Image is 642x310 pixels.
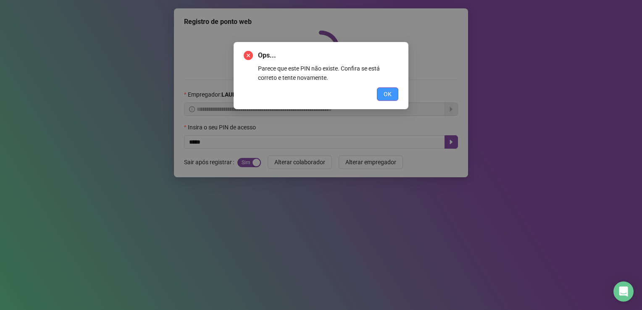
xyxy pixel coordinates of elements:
div: Parece que este PIN não existe. Confira se está correto e tente novamente. [258,64,398,82]
span: Ops... [258,50,398,60]
span: close-circle [244,51,253,60]
span: OK [384,89,392,99]
div: Open Intercom Messenger [613,281,634,302]
button: OK [377,87,398,101]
